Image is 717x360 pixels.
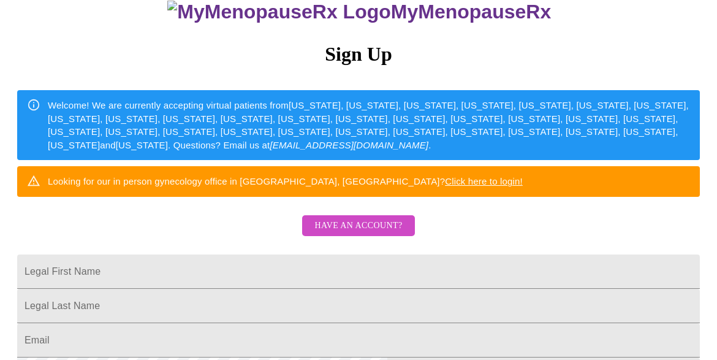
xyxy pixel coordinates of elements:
img: MyMenopauseRx Logo [167,1,390,23]
a: Have an account? [299,229,417,239]
div: Welcome! We are currently accepting virtual patients from [US_STATE], [US_STATE], [US_STATE], [US... [48,94,690,156]
h3: Sign Up [17,43,700,66]
button: Have an account? [302,215,414,237]
a: Click here to login! [445,176,523,186]
span: Have an account? [314,218,402,234]
em: [EMAIL_ADDRESS][DOMAIN_NAME] [270,140,428,150]
h3: MyMenopauseRx [19,1,700,23]
div: Looking for our in person gynecology office in [GEOGRAPHIC_DATA], [GEOGRAPHIC_DATA]? [48,170,523,193]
